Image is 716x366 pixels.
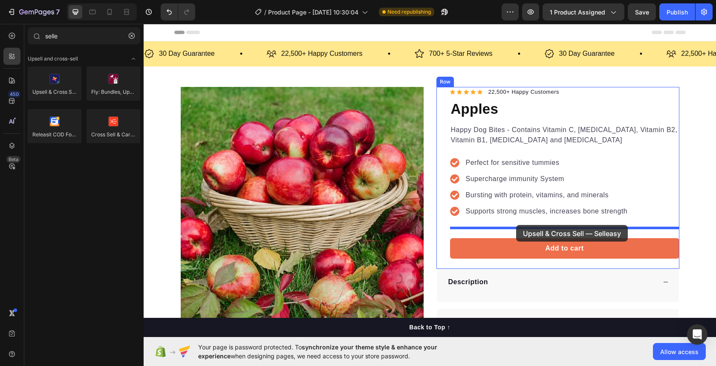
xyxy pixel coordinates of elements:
[659,3,695,20] button: Publish
[264,8,266,17] span: /
[28,27,140,44] input: Search Shopify Apps
[198,343,471,360] span: Your page is password protected. To when designing pages, we need access to your store password.
[628,3,656,20] button: Save
[268,8,358,17] span: Product Page - [DATE] 10:30:04
[3,3,64,20] button: 7
[8,91,20,98] div: 450
[653,343,706,360] button: Allow access
[667,8,688,17] div: Publish
[635,9,649,16] span: Save
[550,8,605,17] span: 1 product assigned
[56,7,60,17] p: 7
[543,3,624,20] button: 1 product assigned
[687,324,707,345] div: Open Intercom Messenger
[144,24,716,337] iframe: Design area
[660,347,699,356] span: Allow access
[387,8,431,16] span: Need republishing
[28,55,78,63] span: Upsell and cross-sell
[127,52,140,66] span: Toggle open
[161,3,195,20] div: Undo/Redo
[198,343,437,360] span: synchronize your theme style & enhance your experience
[6,156,20,163] div: Beta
